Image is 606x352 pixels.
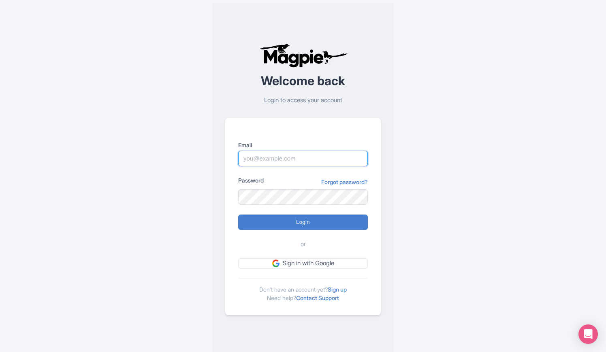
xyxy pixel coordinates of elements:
[238,141,368,149] label: Email
[258,43,349,68] img: logo-ab69f6fb50320c5b225c76a69d11143b.png
[225,74,381,88] h2: Welcome back
[578,324,598,344] div: Open Intercom Messenger
[296,294,339,301] a: Contact Support
[321,178,368,186] a: Forgot password?
[238,176,264,185] label: Password
[238,258,368,268] a: Sign in with Google
[238,151,368,166] input: you@example.com
[301,240,306,249] span: or
[328,286,347,293] a: Sign up
[272,260,280,267] img: google.svg
[238,215,368,230] input: Login
[225,96,381,105] p: Login to access your account
[238,278,368,302] div: Don't have an account yet? Need help?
